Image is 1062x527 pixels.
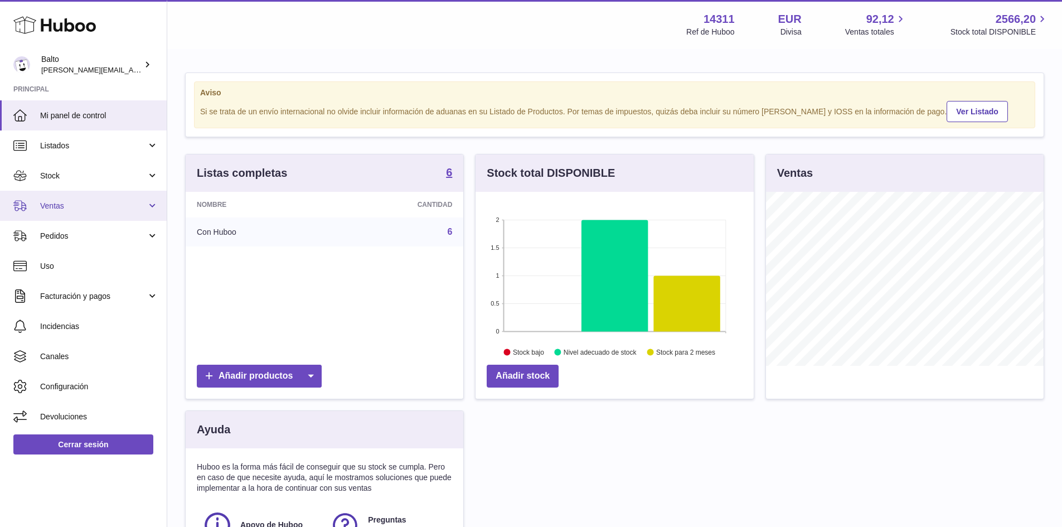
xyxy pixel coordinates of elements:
[496,216,500,223] text: 2
[866,12,894,27] span: 92,12
[197,422,230,437] h3: Ayuda
[200,88,1029,98] strong: Aviso
[446,167,452,180] a: 6
[704,12,735,27] strong: 14311
[200,99,1029,122] div: Si se trata de un envío internacional no olvide incluir información de aduanas en su Listado de P...
[780,27,802,37] div: Divisa
[40,171,147,181] span: Stock
[186,192,330,217] th: Nombre
[777,166,813,181] h3: Ventas
[186,217,330,246] td: Con Huboo
[656,349,715,356] text: Stock para 2 meses
[40,291,147,302] span: Facturación y pagos
[564,349,637,356] text: Nivel adecuado de stock
[487,365,559,388] a: Añadir stock
[947,101,1007,122] a: Ver Listado
[491,300,500,307] text: 0.5
[40,141,147,151] span: Listados
[40,412,158,422] span: Devoluciones
[40,351,158,362] span: Canales
[496,328,500,335] text: 0
[40,201,147,211] span: Ventas
[330,192,464,217] th: Cantidad
[197,365,322,388] a: Añadir productos
[491,244,500,251] text: 1.5
[686,27,734,37] div: Ref de Huboo
[951,27,1049,37] span: Stock total DISPONIBLE
[197,462,452,494] p: Huboo es la forma más fácil de conseguir que su stock se cumpla. Pero en caso de que necesite ayu...
[513,349,544,356] text: Stock bajo
[996,12,1036,27] span: 2566,20
[41,65,224,74] span: [PERSON_NAME][EMAIL_ADDRESS][DOMAIN_NAME]
[40,231,147,241] span: Pedidos
[40,381,158,392] span: Configuración
[487,166,615,181] h3: Stock total DISPONIBLE
[197,166,287,181] h3: Listas completas
[496,272,500,279] text: 1
[13,56,30,73] img: laura@balto.es
[845,27,907,37] span: Ventas totales
[40,110,158,121] span: Mi panel de control
[447,227,452,236] a: 6
[40,321,158,332] span: Incidencias
[845,12,907,37] a: 92,12 Ventas totales
[446,167,452,178] strong: 6
[13,434,153,455] a: Cerrar sesión
[41,54,142,75] div: Balto
[778,12,802,27] strong: EUR
[951,12,1049,37] a: 2566,20 Stock total DISPONIBLE
[40,261,158,272] span: Uso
